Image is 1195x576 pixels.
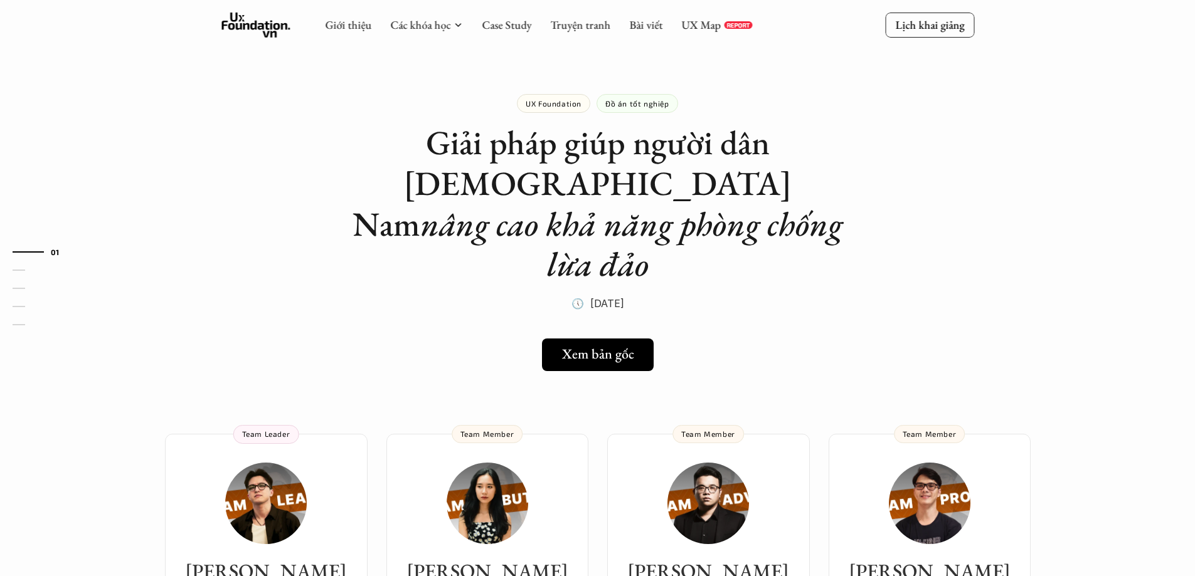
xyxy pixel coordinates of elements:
strong: 01 [51,247,60,256]
p: Lịch khai giảng [895,18,964,32]
a: REPORT [724,21,752,29]
p: Team Leader [242,429,290,438]
p: Team Member [460,429,514,438]
a: Case Study [482,18,531,32]
a: Bài viết [629,18,662,32]
p: Team Member [903,429,957,438]
p: 🕔 [DATE] [571,294,624,313]
p: Đồ án tốt nghiệp [605,99,669,108]
a: Xem bản gốc [542,338,654,371]
a: Truyện tranh [550,18,610,32]
a: UX Map [681,18,721,32]
em: nâng cao khả năng phòng chống lừa đảo [420,202,850,286]
a: Các khóa học [390,18,450,32]
h5: Xem bản gốc [562,346,634,362]
a: 01 [13,244,72,259]
h1: Giải pháp giúp người dân [DEMOGRAPHIC_DATA] Nam [347,122,849,285]
p: Team Member [681,429,735,438]
a: Lịch khai giảng [885,13,974,37]
p: UX Foundation [526,99,582,108]
p: REPORT [726,21,750,29]
a: Giới thiệu [325,18,371,32]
